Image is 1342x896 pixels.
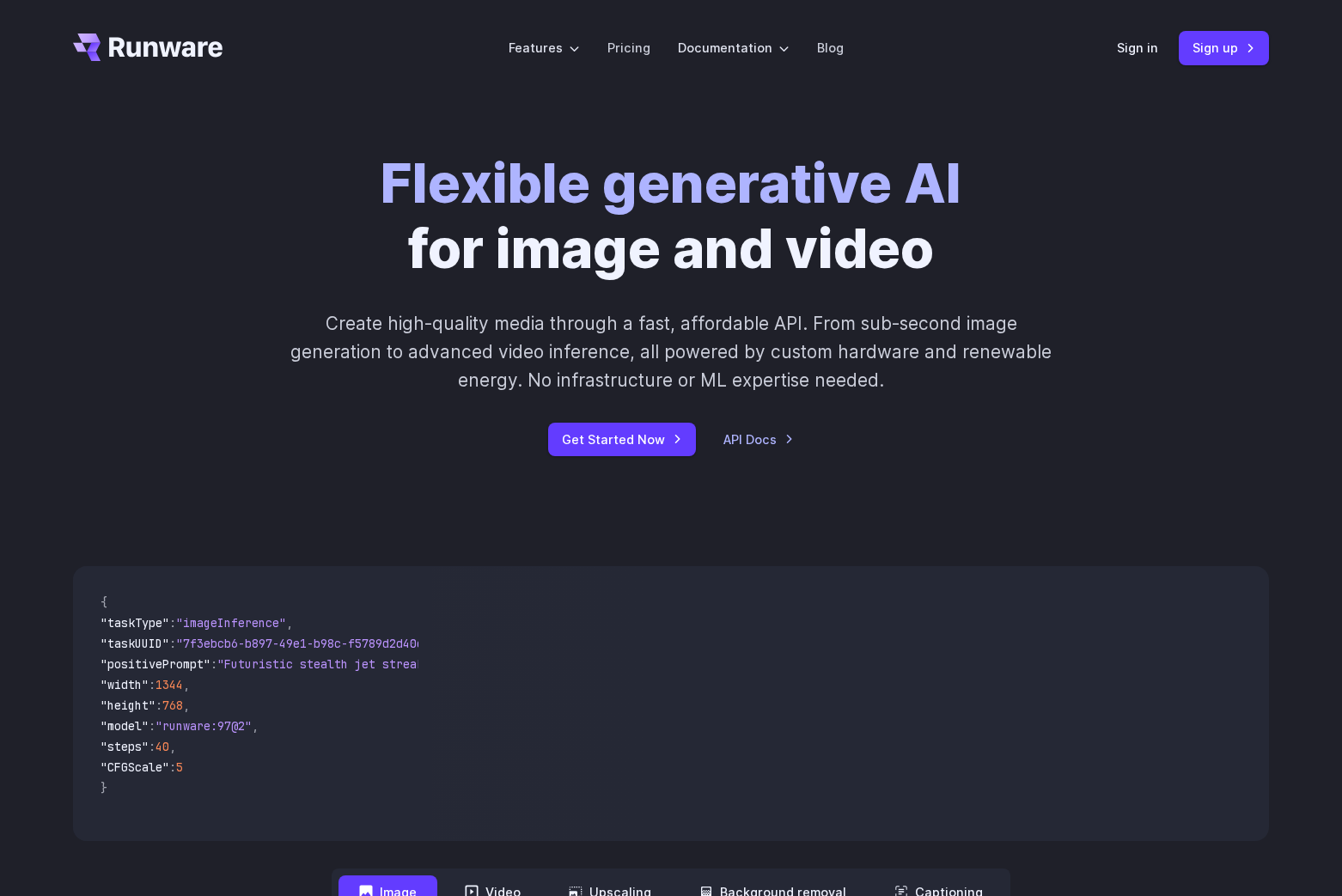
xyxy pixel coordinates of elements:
[678,38,790,58] label: Documentation
[101,636,169,651] span: "taskUUID"
[101,656,210,672] span: "positivePrompt"
[817,38,844,58] a: Blog
[169,759,176,775] span: :
[101,718,149,734] span: "model"
[101,780,107,795] span: }
[723,430,794,449] a: API Docs
[169,615,176,631] span: :
[156,739,169,754] span: 40
[286,615,293,631] span: ,
[183,698,190,713] span: ,
[101,615,169,631] span: "taskType"
[149,677,156,692] span: :
[176,759,183,775] span: 5
[1117,38,1158,58] a: Sign in
[101,698,156,713] span: "height"
[381,150,961,216] strong: Flexible generative AI
[156,677,183,692] span: 1344
[101,759,169,775] span: "CFGScale"
[162,698,183,713] span: 768
[252,718,259,734] span: ,
[289,309,1054,395] p: Create high-quality media through a fast, affordable API. From sub-second image generation to adv...
[149,739,156,754] span: :
[217,656,843,672] span: "Futuristic stealth jet streaking through a neon-lit cityscape with glowing purple exhaust"
[73,34,223,61] a: Go to /
[156,698,162,713] span: :
[101,594,107,610] span: {
[548,423,696,456] a: Get Started Now
[381,151,961,282] h1: for image and video
[210,656,217,672] span: :
[156,718,252,734] span: "runware:97@2"
[169,636,176,651] span: :
[176,636,437,651] span: "7f3ebcb6-b897-49e1-b98c-f5789d2d40d7"
[1179,31,1269,64] a: Sign up
[509,38,580,58] label: Features
[101,677,149,692] span: "width"
[176,615,286,631] span: "imageInference"
[183,677,190,692] span: ,
[149,718,156,734] span: :
[169,739,176,754] span: ,
[607,38,650,58] a: Pricing
[101,739,149,754] span: "steps"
